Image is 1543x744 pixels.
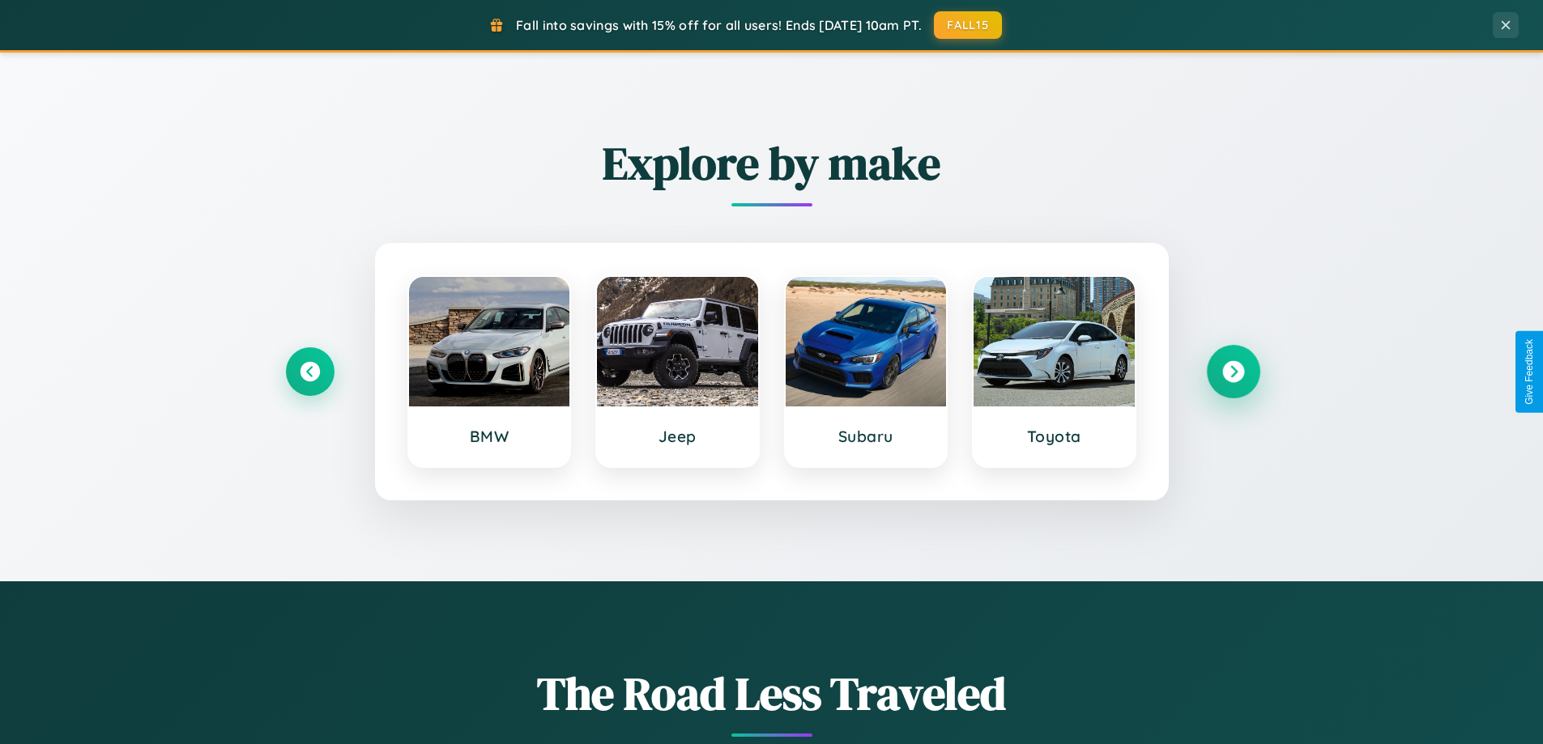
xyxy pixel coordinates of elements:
[286,662,1258,725] h1: The Road Less Traveled
[934,11,1002,39] button: FALL15
[613,427,742,446] h3: Jeep
[990,427,1119,446] h3: Toyota
[286,132,1258,194] h2: Explore by make
[425,427,554,446] h3: BMW
[1524,339,1535,405] div: Give Feedback
[516,17,922,33] span: Fall into savings with 15% off for all users! Ends [DATE] 10am PT.
[802,427,931,446] h3: Subaru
